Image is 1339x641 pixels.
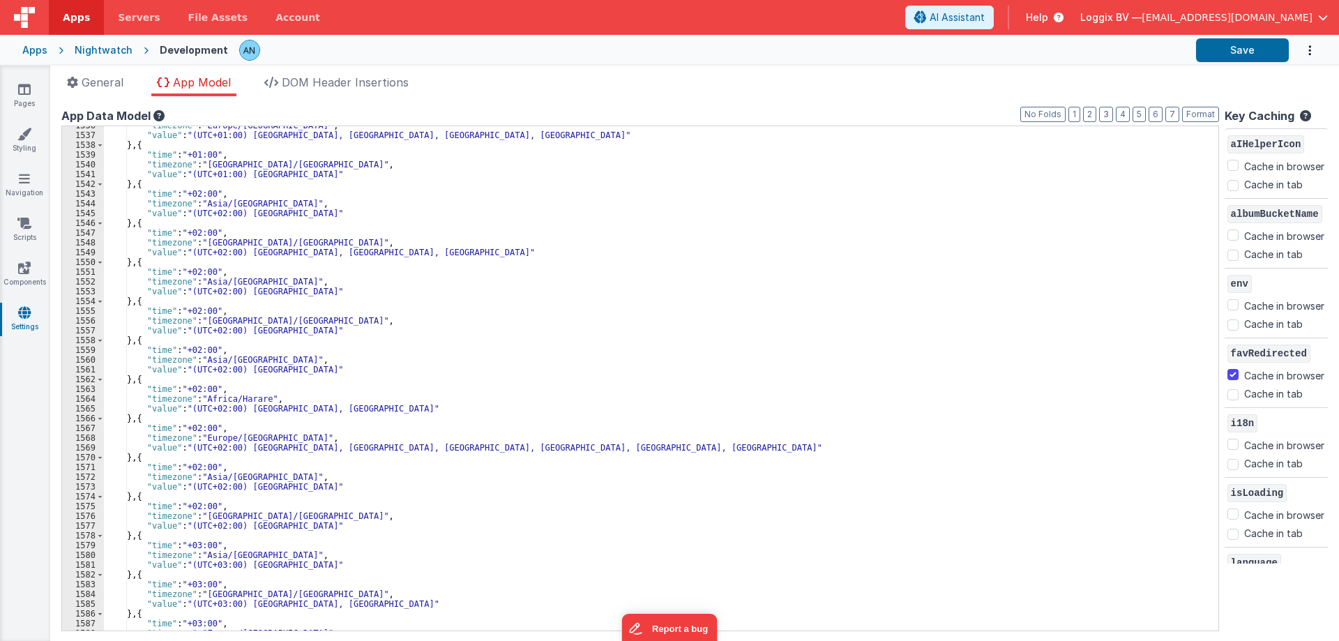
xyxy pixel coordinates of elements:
[62,511,104,521] div: 1576
[62,160,104,169] div: 1540
[1244,177,1303,192] label: Cache in tab
[62,472,104,482] div: 1572
[1244,506,1324,522] label: Cache in browser
[62,287,104,296] div: 1553
[62,365,104,375] div: 1561
[62,550,104,560] div: 1580
[62,443,104,453] div: 1569
[62,375,104,384] div: 1562
[1289,36,1317,65] button: Options
[930,10,985,24] span: AI Assistant
[62,238,104,248] div: 1548
[75,43,133,57] div: Nightwatch
[1020,107,1066,122] button: No Folds
[62,296,104,306] div: 1554
[1244,386,1303,401] label: Cache in tab
[1244,157,1324,174] label: Cache in browser
[1244,436,1324,453] label: Cache in browser
[22,43,47,57] div: Apps
[62,209,104,218] div: 1545
[118,10,160,24] span: Servers
[62,130,104,140] div: 1537
[61,107,1219,124] div: App Data Model
[62,228,104,238] div: 1547
[1165,107,1179,122] button: 7
[1244,317,1303,331] label: Cache in tab
[62,384,104,394] div: 1563
[62,140,104,150] div: 1538
[62,414,104,423] div: 1566
[62,560,104,570] div: 1581
[62,599,104,609] div: 1585
[1227,135,1305,153] span: aIHelperIcon
[1149,107,1163,122] button: 6
[62,394,104,404] div: 1564
[62,248,104,257] div: 1549
[62,355,104,365] div: 1560
[905,6,994,29] button: AI Assistant
[62,628,104,638] div: 1588
[62,306,104,316] div: 1555
[62,189,104,199] div: 1543
[1227,345,1310,363] span: favRedirected
[1244,227,1324,243] label: Cache in browser
[1244,296,1324,313] label: Cache in browser
[62,502,104,511] div: 1575
[1083,107,1096,122] button: 2
[1244,366,1324,383] label: Cache in browser
[188,10,248,24] span: File Assets
[62,335,104,345] div: 1558
[62,326,104,335] div: 1557
[62,619,104,628] div: 1587
[62,218,104,228] div: 1546
[1227,275,1252,293] span: env
[62,267,104,277] div: 1551
[1227,484,1287,502] span: isLoading
[62,199,104,209] div: 1544
[62,169,104,179] div: 1541
[62,277,104,287] div: 1552
[62,589,104,599] div: 1584
[62,531,104,541] div: 1578
[62,316,104,326] div: 1556
[1225,110,1294,123] h4: Key Caching
[1244,526,1303,541] label: Cache in tab
[1196,38,1289,62] button: Save
[62,179,104,189] div: 1542
[1099,107,1113,122] button: 3
[62,433,104,443] div: 1568
[62,609,104,619] div: 1586
[63,10,90,24] span: Apps
[1116,107,1130,122] button: 4
[82,75,123,89] span: General
[1080,10,1328,24] button: Loggix BV — [EMAIL_ADDRESS][DOMAIN_NAME]
[282,75,409,89] span: DOM Header Insertions
[62,570,104,580] div: 1582
[1142,10,1312,24] span: [EMAIL_ADDRESS][DOMAIN_NAME]
[62,257,104,267] div: 1550
[1227,205,1322,223] span: albumBucketName
[62,150,104,160] div: 1539
[1227,554,1281,572] span: language
[1244,456,1303,471] label: Cache in tab
[1068,107,1080,122] button: 1
[62,492,104,502] div: 1574
[62,423,104,433] div: 1567
[1182,107,1219,122] button: Format
[62,521,104,531] div: 1577
[1227,414,1258,432] span: i18n
[62,345,104,355] div: 1559
[160,43,228,57] div: Development
[240,40,259,60] img: f1d78738b441ccf0e1fcb79415a71bae
[62,462,104,472] div: 1571
[1244,247,1303,262] label: Cache in tab
[1133,107,1146,122] button: 5
[62,580,104,589] div: 1583
[62,404,104,414] div: 1565
[62,541,104,550] div: 1579
[1080,10,1142,24] span: Loggix BV —
[173,75,231,89] span: App Model
[62,453,104,462] div: 1570
[62,482,104,492] div: 1573
[1026,10,1048,24] span: Help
